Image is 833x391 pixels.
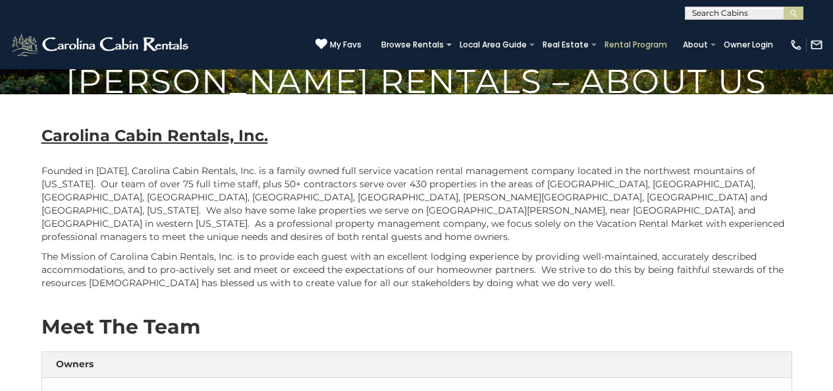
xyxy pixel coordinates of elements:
img: mail-regular-white.png [810,38,823,51]
a: Rental Program [598,36,674,54]
a: Browse Rentals [375,36,450,54]
img: phone-regular-white.png [790,38,803,51]
p: The Mission of Carolina Cabin Rentals, Inc. is to provide each guest with an excellent lodging ex... [41,250,792,289]
img: White-1-2.png [10,32,192,58]
p: Founded in [DATE], Carolina Cabin Rentals, Inc. is a family owned full service vacation rental ma... [41,164,792,243]
a: Local Area Guide [453,36,533,54]
a: Owner Login [717,36,780,54]
a: About [676,36,714,54]
span: My Favs [330,39,362,51]
strong: Owners [56,358,94,370]
b: Carolina Cabin Rentals, Inc. [41,126,268,145]
a: My Favs [315,38,362,51]
strong: Meet The Team [41,315,200,339]
a: Real Estate [536,36,595,54]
